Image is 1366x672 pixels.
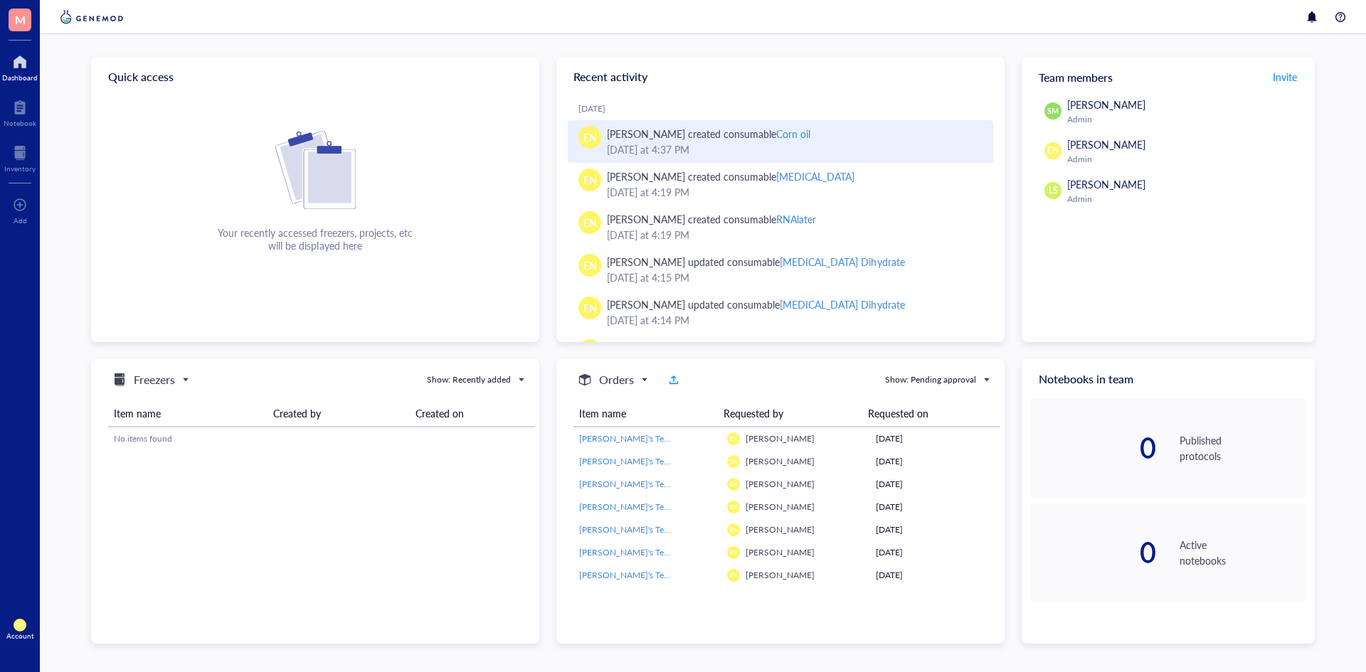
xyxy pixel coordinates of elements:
a: EN[PERSON_NAME] created consumable[MEDICAL_DATA][DATE] at 4:19 PM [568,163,993,206]
a: [PERSON_NAME]'s Test Item 2 [579,523,716,536]
div: [PERSON_NAME] updated consumable [607,254,905,270]
div: Published protocols [1180,432,1306,464]
span: [PERSON_NAME] [746,455,815,467]
div: Recent activity [556,57,1005,97]
a: EN[PERSON_NAME] updated consumable[MEDICAL_DATA] Dihydrate[DATE] at 4:14 PM [568,291,993,334]
span: EN [730,572,738,578]
th: Requested on [862,400,989,427]
img: genemod-logo [57,9,127,26]
span: [PERSON_NAME]'s Test Item 2 [579,432,696,444]
div: Account [6,631,34,640]
div: [DATE] [876,455,995,468]
div: Active notebooks [1180,537,1306,568]
a: [PERSON_NAME]'s Test Item 2 [579,455,716,468]
a: [PERSON_NAME]'s Test Item 2 [579,546,716,559]
a: EN[PERSON_NAME] created consumableRNAlater[DATE] at 4:19 PM [568,206,993,248]
div: Corn oil [776,127,810,141]
div: No items found [114,432,529,445]
div: [DATE] [876,432,995,445]
th: Created on [410,400,535,427]
div: [MEDICAL_DATA] Dihydrate [780,255,904,269]
div: [DATE] [876,478,995,491]
a: [PERSON_NAME]'s Test Item 2 [579,569,716,582]
span: [PERSON_NAME]'s Test Item 2 [579,455,696,467]
div: [DATE] [876,501,995,513]
div: [DATE] at 4:15 PM [607,270,982,285]
span: Invite [1273,70,1297,84]
h5: Orders [599,371,634,388]
img: Cf+DiIyRRx+BTSbnYhsZzE9to3+AfuhVxcka4spAAAAAElFTkSuQmCC [275,131,356,209]
span: [PERSON_NAME] [1067,137,1145,151]
span: EN [730,458,738,464]
span: [PERSON_NAME]'s Test Item 2 [579,546,696,558]
a: EN[PERSON_NAME] updated consumable[MEDICAL_DATA] Dihydrate[DATE] at 4:15 PM [568,248,993,291]
div: [PERSON_NAME] created consumable [607,126,810,142]
div: [DATE] at 4:19 PM [607,184,982,200]
div: Admin [1067,114,1301,125]
div: Add [14,216,27,225]
div: RNAlater [776,212,816,226]
div: Show: Pending approval [885,373,976,386]
div: [MEDICAL_DATA] [776,169,854,183]
span: EN [730,481,738,487]
span: EN [1047,144,1059,157]
div: [MEDICAL_DATA] Dihydrate [780,297,904,311]
span: EN [730,435,738,442]
span: EN [583,172,597,188]
div: Inventory [4,164,36,173]
div: [PERSON_NAME] created consumable [607,169,854,184]
div: Admin [1067,193,1301,205]
div: [DATE] [578,103,993,114]
a: [PERSON_NAME]'s Test Item 2 [579,478,716,491]
a: Inventory [4,142,36,173]
div: [PERSON_NAME] updated consumable [607,297,905,312]
div: Quick access [91,57,539,97]
div: [PERSON_NAME] created consumable [607,211,816,227]
span: EN [16,622,24,628]
span: [PERSON_NAME] [746,569,815,581]
span: [PERSON_NAME] [1067,97,1145,112]
div: [DATE] at 4:37 PM [607,142,982,157]
h5: Freezers [134,371,175,388]
div: Dashboard [2,73,38,82]
span: [PERSON_NAME]'s Test Item 2 [579,478,696,490]
div: [DATE] [876,523,995,536]
span: EN [583,257,597,273]
div: Show: Recently added [427,373,511,386]
span: [PERSON_NAME] [746,523,815,535]
div: Notebook [4,119,36,127]
div: Admin [1067,154,1301,165]
span: M [15,11,26,28]
div: 0 [1030,538,1157,567]
div: [DATE] [876,546,995,559]
button: Invite [1272,65,1298,88]
span: EN [583,300,597,316]
span: [PERSON_NAME] [1067,177,1145,191]
th: Requested by [718,400,862,427]
span: [PERSON_NAME]'s Test Item 2 [579,523,696,535]
span: EN [730,526,738,533]
span: [PERSON_NAME] [746,432,815,444]
span: LS [1049,184,1058,197]
span: SM [1047,105,1059,117]
span: [PERSON_NAME] [746,546,815,558]
a: EN[PERSON_NAME] created consumableCorn oil[DATE] at 4:37 PM [568,120,993,163]
span: [PERSON_NAME]'s Test Item 2 [579,569,696,581]
div: 0 [1030,434,1157,462]
span: [PERSON_NAME]'s Test Item 2 [579,501,696,513]
a: Notebook [4,96,36,127]
th: Created by [268,400,410,427]
span: EN [583,129,597,145]
div: Notebooks in team [1022,359,1315,399]
span: EN [583,215,597,230]
div: [DATE] at 4:14 PM [607,312,982,328]
span: EN [730,503,738,510]
div: [DATE] at 4:19 PM [607,227,982,242]
span: [PERSON_NAME] [746,501,815,513]
a: [PERSON_NAME]'s Test Item 2 [579,501,716,513]
span: [PERSON_NAME] [746,478,815,490]
span: EN [730,549,738,555]
th: Item name [573,400,718,427]
a: Dashboard [2,50,38,82]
